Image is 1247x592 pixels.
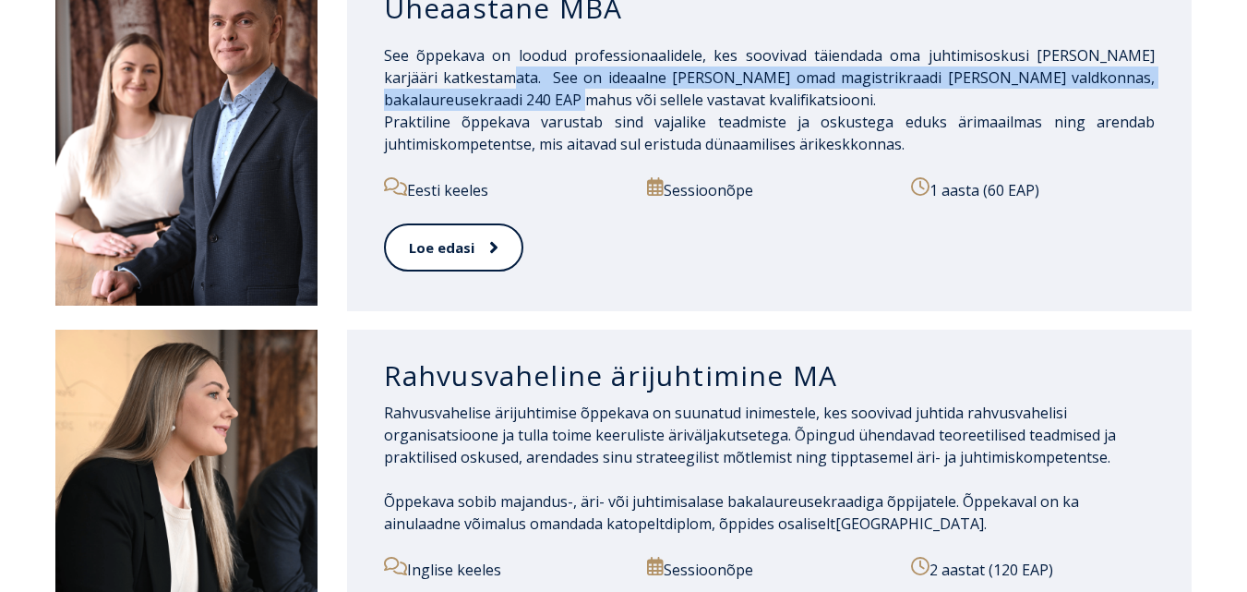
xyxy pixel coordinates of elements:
[712,513,835,534] span: , õppides osaliselt
[384,177,628,201] p: Eesti keeles
[384,557,628,581] p: Inglise keeles
[384,224,523,272] a: Loe edasi
[384,358,1155,393] h3: Rahvusvaheline ärijuhtimine MA
[647,177,891,201] p: Sessioonõpe
[384,45,1155,110] span: See õppekava on loodud professionaalidele, kes soovivad täiendada oma juhtimisoskusi [PERSON_NAME...
[911,177,1155,201] p: 1 aasta (60 EAP)
[623,513,712,534] span: topeltdiplom
[835,513,984,534] span: [GEOGRAPHIC_DATA]
[384,491,1079,534] span: Õppekaval on ka ainulaadne võimalus omandada ka
[984,513,987,534] span: .
[647,557,891,581] p: Sessioonõpe
[384,491,959,512] span: Õppekava sobib majandus-, äri- või juhtimisalase bakalaureusekraadiga õppijatele.
[384,403,1116,467] span: Rahvusvahelise ärijuhtimise õppekava on suunatud inimestele, kes soovivad juhtida rahvusvahelisi ...
[384,112,1155,154] span: Praktiline õppekava varustab sind vajalike teadmiste ja oskustega eduks ärimaailmas ning arendab ...
[911,557,1155,581] p: 2 aastat (120 EAP)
